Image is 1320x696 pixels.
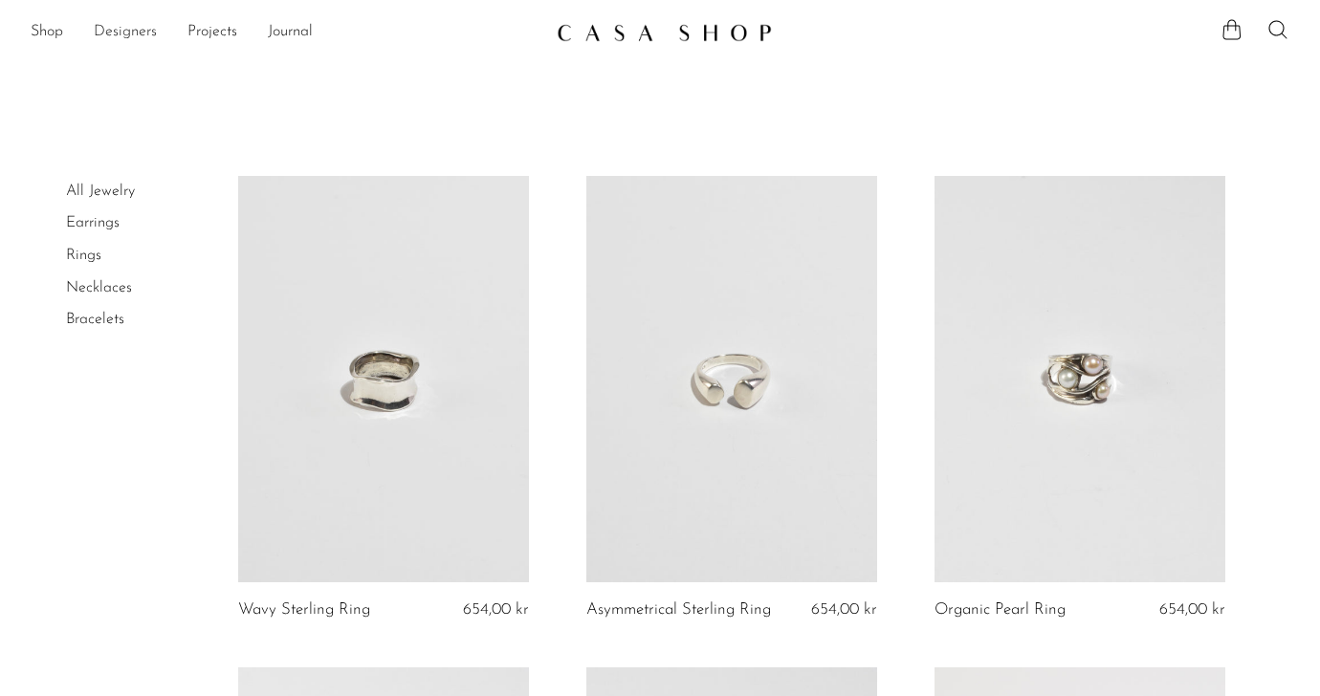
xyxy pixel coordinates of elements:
[811,601,877,618] span: 654,00 kr
[66,184,135,199] a: All Jewelry
[66,312,124,327] a: Bracelets
[31,16,541,49] ul: NEW HEADER MENU
[66,280,132,295] a: Necklaces
[31,20,63,45] a: Shop
[31,16,541,49] nav: Desktop navigation
[66,248,101,263] a: Rings
[268,20,313,45] a: Journal
[935,601,1066,619] a: Organic Pearl Ring
[66,215,120,230] a: Earrings
[586,601,771,619] a: Asymmetrical Sterling Ring
[1159,601,1225,618] span: 654,00 kr
[238,601,370,619] a: Wavy Sterling Ring
[187,20,237,45] a: Projects
[94,20,157,45] a: Designers
[463,601,529,618] span: 654,00 kr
